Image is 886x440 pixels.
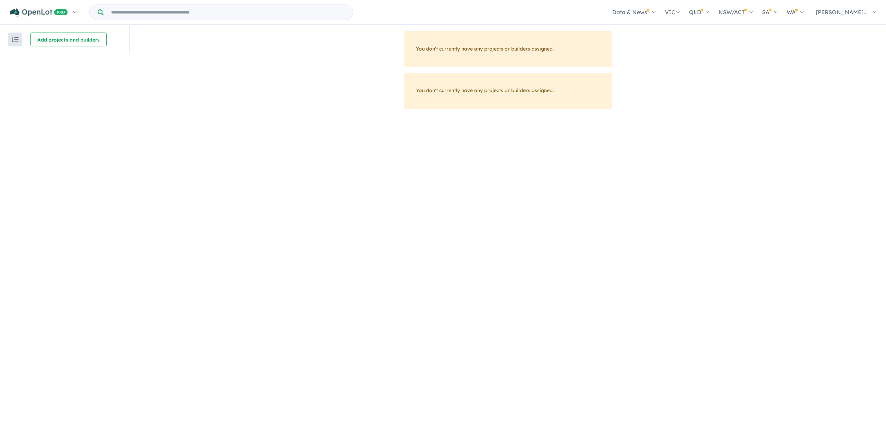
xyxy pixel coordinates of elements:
div: You don't currently have any projects or builders assigned. [404,73,612,109]
span: [PERSON_NAME]... [816,9,868,16]
img: sort.svg [12,37,19,42]
button: Add projects and builders [30,33,107,46]
img: Openlot PRO Logo White [10,8,68,17]
input: Try estate name, suburb, builder or developer [105,5,351,20]
div: You don't currently have any projects or builders assigned. [404,31,612,67]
